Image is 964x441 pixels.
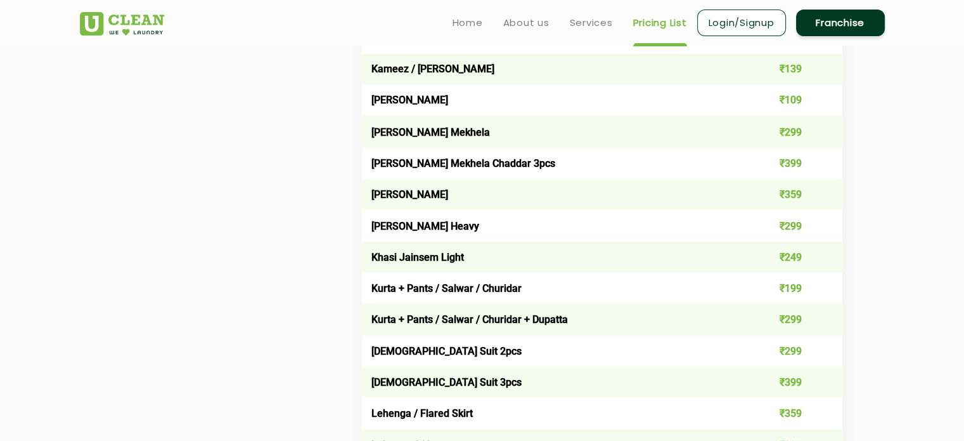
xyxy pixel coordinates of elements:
[746,303,842,334] td: ₹299
[362,366,747,397] td: [DEMOGRAPHIC_DATA] Suit 3pcs
[362,53,747,84] td: Kameez / [PERSON_NAME]
[746,209,842,240] td: ₹299
[80,12,164,36] img: UClean Laundry and Dry Cleaning
[503,15,549,30] a: About us
[570,15,613,30] a: Services
[362,303,747,334] td: Kurta + Pants / Salwar / Churidar + Dupatta
[796,10,885,36] a: Franchise
[697,10,786,36] a: Login/Signup
[633,15,687,30] a: Pricing List
[746,115,842,147] td: ₹299
[362,115,747,147] td: [PERSON_NAME] Mekhela
[362,209,747,240] td: [PERSON_NAME] Heavy
[746,147,842,178] td: ₹399
[362,147,747,178] td: [PERSON_NAME] Mekhela Chaddar 3pcs
[362,272,747,303] td: Kurta + Pants / Salwar / Churidar
[746,335,842,366] td: ₹299
[746,84,842,115] td: ₹109
[746,241,842,272] td: ₹249
[746,178,842,209] td: ₹359
[453,15,483,30] a: Home
[362,335,747,366] td: [DEMOGRAPHIC_DATA] Suit 2pcs
[746,272,842,303] td: ₹199
[362,178,747,209] td: [PERSON_NAME]
[746,53,842,84] td: ₹139
[362,241,747,272] td: Khasi Jainsem Light
[362,84,747,115] td: [PERSON_NAME]
[746,397,842,428] td: ₹359
[362,397,747,428] td: Lehenga / Flared Skirt
[746,366,842,397] td: ₹399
